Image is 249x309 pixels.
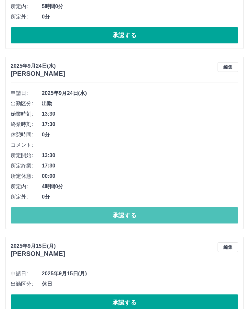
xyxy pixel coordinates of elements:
[42,172,238,180] span: 00:00
[11,242,65,250] p: 2025年9月15日(月)
[42,3,238,10] span: 5時間0分
[42,110,238,118] span: 13:30
[11,183,42,190] span: 所定内:
[42,89,238,97] span: 2025年9月24日(水)
[11,270,42,278] span: 申請日:
[11,141,42,149] span: コメント:
[11,193,42,201] span: 所定外:
[11,162,42,170] span: 所定終業:
[11,27,238,43] button: 承認する
[42,270,238,278] span: 2025年9月15日(月)
[11,152,42,159] span: 所定開始:
[42,120,238,128] span: 17:30
[11,89,42,97] span: 申請日:
[42,162,238,170] span: 17:30
[11,250,65,257] h3: [PERSON_NAME]
[218,242,238,252] button: 編集
[11,100,42,108] span: 出勤区分:
[11,207,238,223] button: 承認する
[42,152,238,159] span: 13:30
[42,280,238,288] span: 休日
[11,172,42,180] span: 所定休憩:
[11,3,42,10] span: 所定内:
[11,280,42,288] span: 出勤区分:
[42,13,238,21] span: 0分
[11,110,42,118] span: 始業時刻:
[11,70,65,77] h3: [PERSON_NAME]
[11,62,65,70] p: 2025年9月24日(水)
[11,13,42,21] span: 所定外:
[218,62,238,72] button: 編集
[42,100,238,108] span: 出勤
[42,183,238,190] span: 4時間0分
[42,193,238,201] span: 0分
[42,131,238,139] span: 0分
[11,120,42,128] span: 終業時刻:
[11,131,42,139] span: 休憩時間:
